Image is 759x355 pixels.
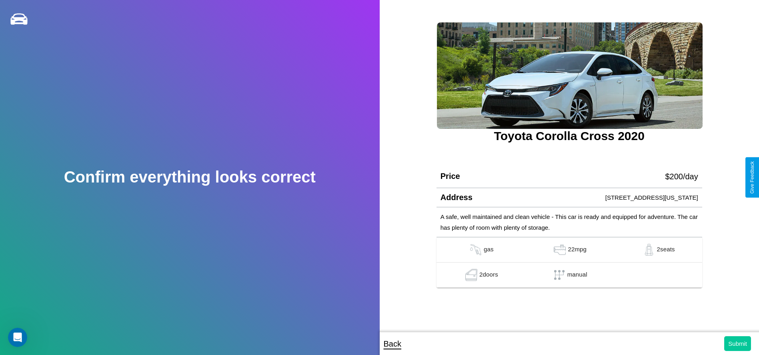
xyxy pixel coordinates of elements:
h3: Toyota Corolla Cross 2020 [437,129,702,143]
p: A safe, well maintained and clean vehicle - This car is ready and equipped for adventure. The car... [441,211,698,233]
p: 2 doors [479,269,498,281]
img: gas [463,269,479,281]
button: Submit [724,336,751,351]
table: simple table [437,237,702,288]
p: 22 mpg [568,244,587,256]
img: gas [468,244,484,256]
img: gas [641,244,657,256]
p: manual [567,269,587,281]
p: [STREET_ADDRESS][US_STATE] [605,192,698,203]
h4: Price [441,172,460,181]
iframe: Intercom live chat [8,328,27,347]
p: $ 200 /day [665,169,698,184]
p: Back [384,337,401,351]
div: Give Feedback [749,161,755,194]
h2: Confirm everything looks correct [64,168,316,186]
h4: Address [441,193,473,202]
img: gas [552,244,568,256]
p: 2 seats [657,244,675,256]
p: gas [484,244,494,256]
